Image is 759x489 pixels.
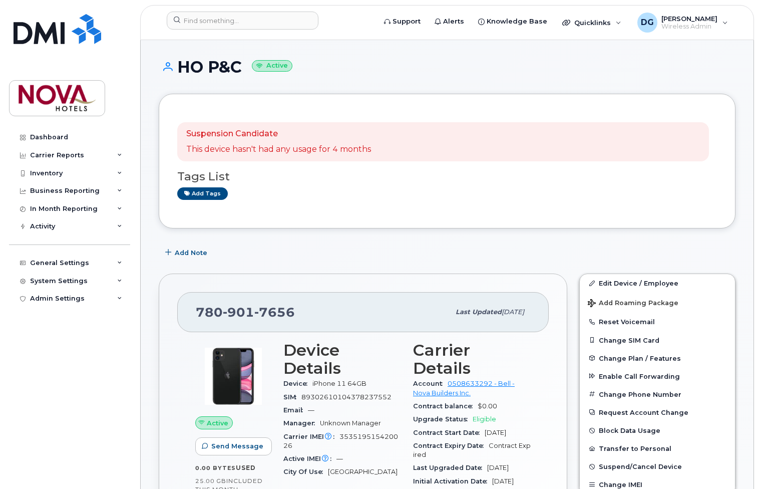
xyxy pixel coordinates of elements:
span: — [336,455,343,462]
span: [DATE] [487,464,509,471]
span: Initial Activation Date [413,477,492,485]
p: This device hasn't had any usage for 4 months [186,144,371,155]
span: 25.00 GB [195,477,226,484]
button: Transfer to Personal [580,439,735,457]
span: — [308,406,314,414]
button: Add Note [159,243,216,262]
span: Email [283,406,308,414]
span: Last updated [456,308,502,316]
span: [DATE] [485,429,506,436]
span: [DATE] [492,477,514,485]
button: Block Data Usage [580,421,735,439]
button: Change Phone Number [580,385,735,403]
span: 901 [223,305,254,320]
span: Active IMEI [283,455,336,462]
span: iPhone 11 64GB [312,380,366,387]
span: 780 [196,305,295,320]
span: Add Roaming Package [588,299,678,309]
span: Active [207,418,228,428]
button: Enable Call Forwarding [580,367,735,385]
a: Edit Device / Employee [580,274,735,292]
button: Add Roaming Package [580,292,735,313]
span: $0.00 [478,402,497,410]
button: Request Account Change [580,403,735,421]
span: Contract Expiry Date [413,442,489,449]
small: Active [252,60,292,72]
h3: Device Details [283,341,401,377]
button: Change SIM Card [580,331,735,349]
span: Enable Call Forwarding [599,372,680,380]
span: Manager [283,419,320,427]
span: Suspend/Cancel Device [599,463,682,470]
span: Last Upgraded Date [413,464,487,471]
h1: HO P&C [159,58,735,76]
span: Unknown Manager [320,419,381,427]
span: 353519515420026 [283,433,398,449]
span: 0.00 Bytes [195,464,236,471]
p: Suspension Candidate [186,128,371,140]
span: Upgrade Status [413,415,473,423]
button: Change Plan / Features [580,349,735,367]
button: Suspend/Cancel Device [580,457,735,475]
img: iPhone_11.jpg [203,346,263,406]
h3: Carrier Details [413,341,531,377]
span: [GEOGRAPHIC_DATA] [328,468,398,475]
span: used [236,464,256,471]
span: Account [413,380,448,387]
button: Reset Voicemail [580,313,735,331]
span: Change Plan / Features [599,354,681,362]
button: Send Message [195,437,272,455]
span: 7656 [254,305,295,320]
span: SIM [283,393,301,401]
span: Eligible [473,415,496,423]
a: Add tags [177,187,228,200]
h3: Tags List [177,170,717,183]
span: [DATE] [502,308,524,316]
a: 0508633292 - Bell - Nova Builders Inc. [413,380,515,396]
span: Device [283,380,312,387]
span: Contract balance [413,402,478,410]
span: City Of Use [283,468,328,475]
span: Contract Start Date [413,429,485,436]
span: 89302610104378237552 [301,393,392,401]
span: Send Message [211,441,263,451]
span: Add Note [175,248,207,258]
span: Carrier IMEI [283,433,339,440]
